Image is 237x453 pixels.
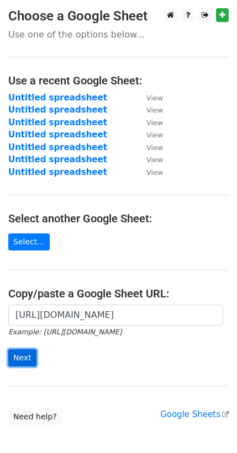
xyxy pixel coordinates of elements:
[135,105,163,115] a: View
[8,142,107,152] a: Untitled spreadsheet
[8,167,107,177] a: Untitled spreadsheet
[8,349,36,366] input: Next
[8,8,229,24] h3: Choose a Google Sheet
[160,409,229,419] a: Google Sheets
[135,93,163,103] a: View
[8,408,62,425] a: Need help?
[146,143,163,152] small: View
[8,233,50,251] a: Select...
[8,328,122,336] small: Example: [URL][DOMAIN_NAME]
[135,167,163,177] a: View
[8,29,229,40] p: Use one of the options below...
[8,130,107,140] a: Untitled spreadsheet
[146,156,163,164] small: View
[8,287,229,300] h4: Copy/paste a Google Sheet URL:
[146,131,163,139] small: View
[8,74,229,87] h4: Use a recent Google Sheet:
[146,168,163,177] small: View
[146,119,163,127] small: View
[8,154,107,164] a: Untitled spreadsheet
[146,106,163,114] small: View
[135,154,163,164] a: View
[135,142,163,152] a: View
[8,118,107,127] a: Untitled spreadsheet
[135,130,163,140] a: View
[8,93,107,103] a: Untitled spreadsheet
[146,94,163,102] small: View
[135,118,163,127] a: View
[8,305,223,326] input: Paste your Google Sheet URL here
[8,212,229,225] h4: Select another Google Sheet:
[182,400,237,453] iframe: Chat Widget
[8,105,107,115] a: Untitled spreadsheet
